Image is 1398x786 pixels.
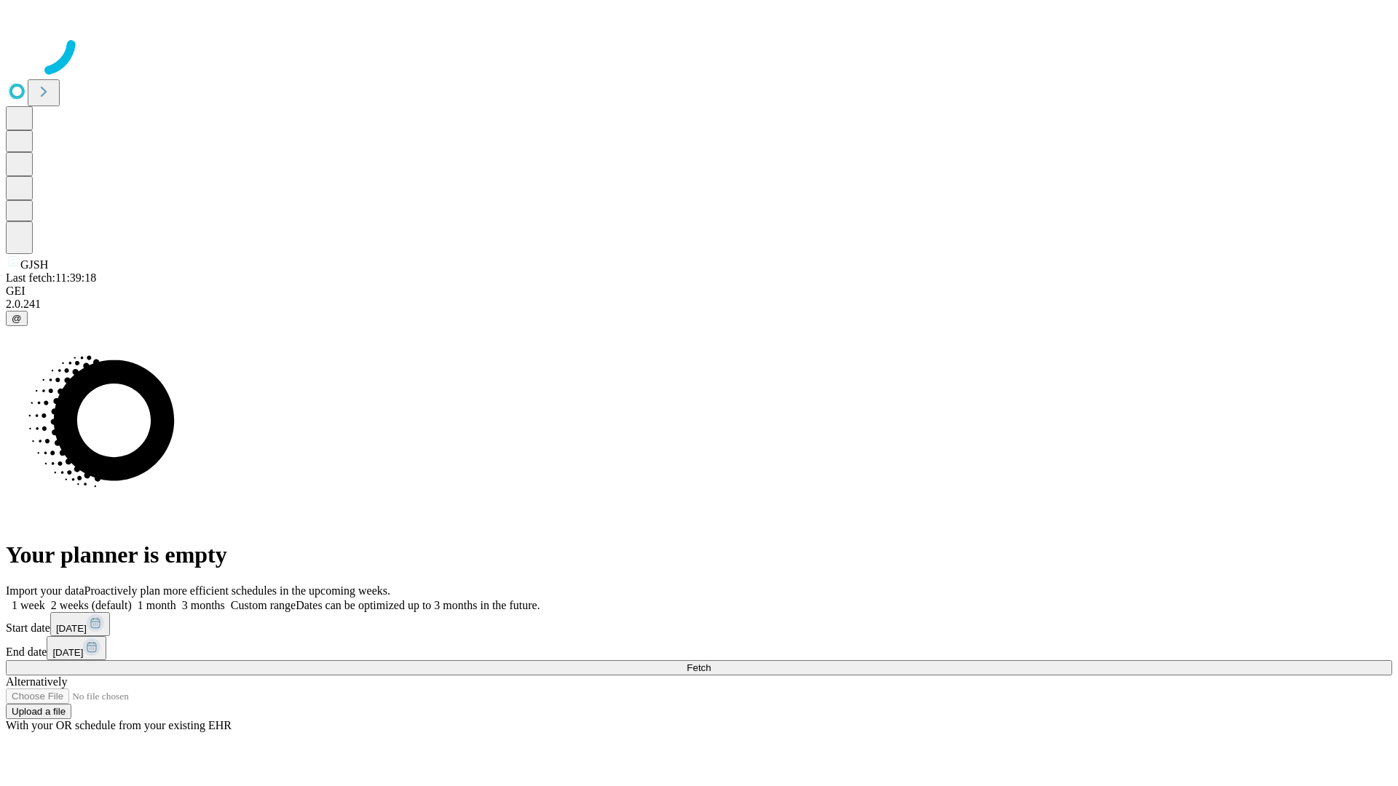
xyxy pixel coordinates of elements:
[50,612,110,636] button: [DATE]
[6,541,1392,568] h1: Your planner is empty
[6,584,84,597] span: Import your data
[47,636,106,660] button: [DATE]
[6,271,96,284] span: Last fetch: 11:39:18
[182,599,225,611] span: 3 months
[6,298,1392,311] div: 2.0.241
[6,285,1392,298] div: GEI
[6,719,232,731] span: With your OR schedule from your existing EHR
[138,599,176,611] span: 1 month
[12,313,22,324] span: @
[52,647,83,658] span: [DATE]
[51,599,132,611] span: 2 weeks (default)
[231,599,296,611] span: Custom range
[6,636,1392,660] div: End date
[296,599,540,611] span: Dates can be optimized up to 3 months in the future.
[56,623,87,634] span: [DATE]
[6,704,71,719] button: Upload a file
[6,660,1392,675] button: Fetch
[6,675,67,688] span: Alternatively
[687,662,711,673] span: Fetch
[6,612,1392,636] div: Start date
[6,311,28,326] button: @
[20,258,48,271] span: GJSH
[84,584,390,597] span: Proactively plan more efficient schedules in the upcoming weeks.
[12,599,45,611] span: 1 week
